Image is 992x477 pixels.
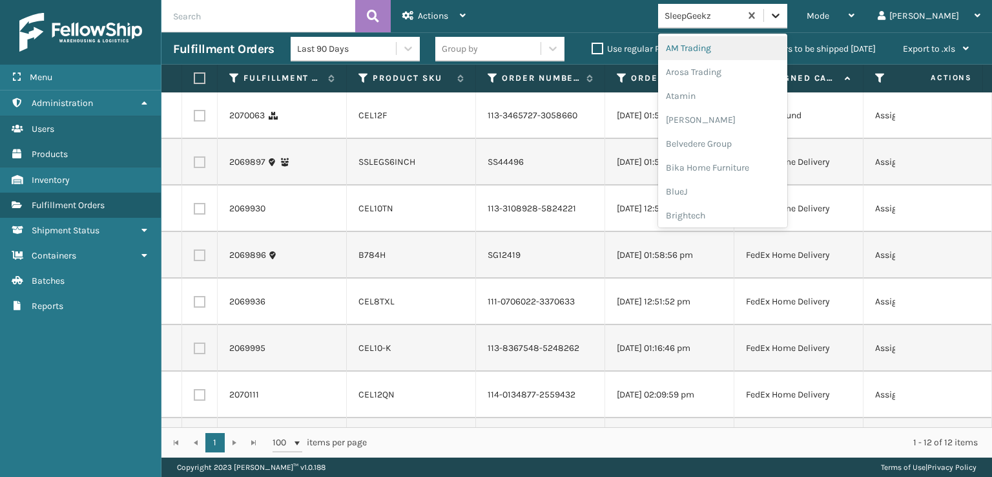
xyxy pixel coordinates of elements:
[734,418,863,465] td: FedEx Home Delivery
[229,342,265,355] a: 2069995
[734,372,863,418] td: FedEx Home Delivery
[32,200,105,211] span: Fulfillment Orders
[881,463,925,472] a: Terms of Use
[658,156,787,180] div: Bika Home Furniture
[358,110,387,121] a: CEL12F
[658,84,787,108] div: Atamin
[385,436,978,449] div: 1 - 12 of 12 items
[273,436,292,449] span: 100
[358,203,393,214] a: CEL10TN
[605,185,734,232] td: [DATE] 12:58:06 pm
[605,372,734,418] td: [DATE] 02:09:59 pm
[734,232,863,279] td: FedEx Home Delivery
[273,433,367,452] span: items per page
[658,180,787,204] div: BlueJ
[734,185,863,232] td: FedEx Home Delivery
[30,72,52,83] span: Menu
[658,132,787,156] div: Belvedere Group
[605,325,734,372] td: [DATE] 01:16:46 pm
[502,72,580,84] label: Order Number
[592,43,723,54] label: Use regular Palletizing mode
[229,202,265,215] a: 2069930
[358,343,391,354] a: CEL10-K
[881,458,976,477] div: |
[658,36,787,60] div: AM Trading
[476,325,605,372] td: 113-8367548-5248262
[177,458,325,477] p: Copyright 2023 [PERSON_NAME]™ v 1.0.188
[605,139,734,185] td: [DATE] 01:59:05 pm
[358,156,415,167] a: SSLEGS6INCH
[32,123,54,134] span: Users
[903,43,955,54] span: Export to .xls
[476,232,605,279] td: SG12419
[205,433,225,452] a: 1
[32,98,93,109] span: Administration
[476,372,605,418] td: 114-0134877-2559432
[358,249,386,260] a: B784H
[927,463,976,472] a: Privacy Policy
[229,156,265,169] a: 2069897
[760,72,838,84] label: Assigned Carrier Service
[890,67,980,89] span: Actions
[32,175,70,185] span: Inventory
[19,13,142,52] img: logo
[476,139,605,185] td: SS44496
[173,41,274,57] h3: Fulfillment Orders
[807,10,829,21] span: Mode
[476,185,605,232] td: 113-3108928-5824221
[476,418,605,465] td: SS44528(1)
[32,225,99,236] span: Shipment Status
[442,42,478,56] div: Group by
[658,60,787,84] div: Arosa Trading
[297,42,397,56] div: Last 90 Days
[605,232,734,279] td: [DATE] 01:58:56 pm
[665,9,741,23] div: SleepGeekz
[358,389,395,400] a: CEL12QN
[734,92,863,139] td: FedEx Ground
[658,204,787,228] div: Brightech
[229,388,259,401] a: 2070111
[605,279,734,325] td: [DATE] 12:51:52 pm
[605,92,734,139] td: [DATE] 01:51:37 pm
[734,325,863,372] td: FedEx Home Delivery
[32,250,76,261] span: Containers
[229,249,266,262] a: 2069896
[476,279,605,325] td: 111-0706022-3370633
[358,296,395,307] a: CEL8TXL
[373,72,451,84] label: Product SKU
[476,92,605,139] td: 113-3465727-3058660
[734,139,863,185] td: FedEx Home Delivery
[229,295,265,308] a: 2069936
[658,108,787,132] div: [PERSON_NAME]
[229,109,265,122] a: 2070063
[32,275,65,286] span: Batches
[418,10,448,21] span: Actions
[32,149,68,160] span: Products
[631,72,709,84] label: Order Date
[605,418,734,465] td: [DATE] 03:18:30 pm
[32,301,63,312] span: Reports
[243,72,322,84] label: Fulfillment Order Id
[734,279,863,325] td: FedEx Home Delivery
[750,43,876,54] label: Orders to be shipped [DATE]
